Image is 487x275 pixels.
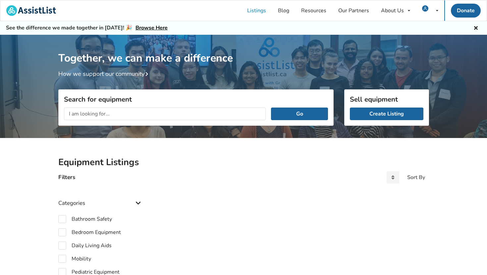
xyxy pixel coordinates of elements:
img: assistlist-logo [6,5,56,16]
button: Go [271,108,328,120]
img: user icon [422,5,428,12]
h4: Filters [58,173,75,181]
h5: See the difference we made together in [DATE]! 🎉 [6,24,168,31]
div: Categories [58,186,143,210]
a: Blog [272,0,295,21]
h3: Sell equipment [350,95,423,104]
a: How we support our community [58,70,151,78]
a: Our Partners [332,0,375,21]
a: Resources [295,0,332,21]
a: Donate [451,4,481,18]
a: Browse Here [135,24,168,31]
h3: Search for equipment [64,95,328,104]
a: Listings [241,0,272,21]
div: About Us [381,8,404,13]
a: Create Listing [350,108,423,120]
h1: Together, we can make a difference [58,35,429,65]
label: Mobility [58,255,91,263]
label: Bedroom Equipment [58,228,121,236]
div: Sort By [407,175,425,180]
input: I am looking for... [64,108,266,120]
label: Bathroom Safety [58,215,112,223]
h2: Equipment Listings [58,157,429,168]
label: Daily Living Aids [58,242,112,250]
